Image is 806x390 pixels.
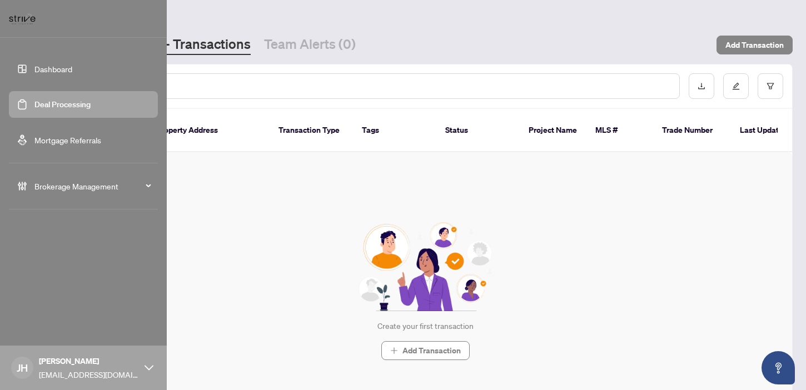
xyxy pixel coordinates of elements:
button: filter [758,73,783,99]
button: Add Transaction [381,341,470,360]
button: download [689,73,714,99]
a: Mortgage Referrals [34,135,101,145]
span: [EMAIL_ADDRESS][DOMAIN_NAME] [39,368,139,381]
th: MLS # [586,109,653,152]
span: plus [390,347,398,354]
button: edit [723,73,749,99]
span: download [698,82,705,90]
a: Team Alerts (0) [264,35,356,55]
a: Deal Processing [34,99,91,109]
th: Trade Number [653,109,731,152]
th: Transaction Type [270,109,353,152]
button: Open asap [762,351,795,384]
span: Add Transaction [725,36,784,54]
span: Add Transaction [402,342,461,359]
span: [PERSON_NAME] [39,355,139,367]
a: Dashboard [34,64,72,74]
div: Create your first transaction [377,320,474,332]
th: Project Name [520,109,586,152]
th: Status [436,109,520,152]
span: Brokerage Management [34,180,150,192]
span: JH [17,360,28,376]
img: logo [9,6,36,32]
span: filter [767,82,774,90]
img: Null State Icon [354,222,497,311]
th: Property Address [147,109,270,152]
th: Tags [353,109,436,152]
button: Add Transaction [717,36,793,54]
span: edit [732,82,740,90]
